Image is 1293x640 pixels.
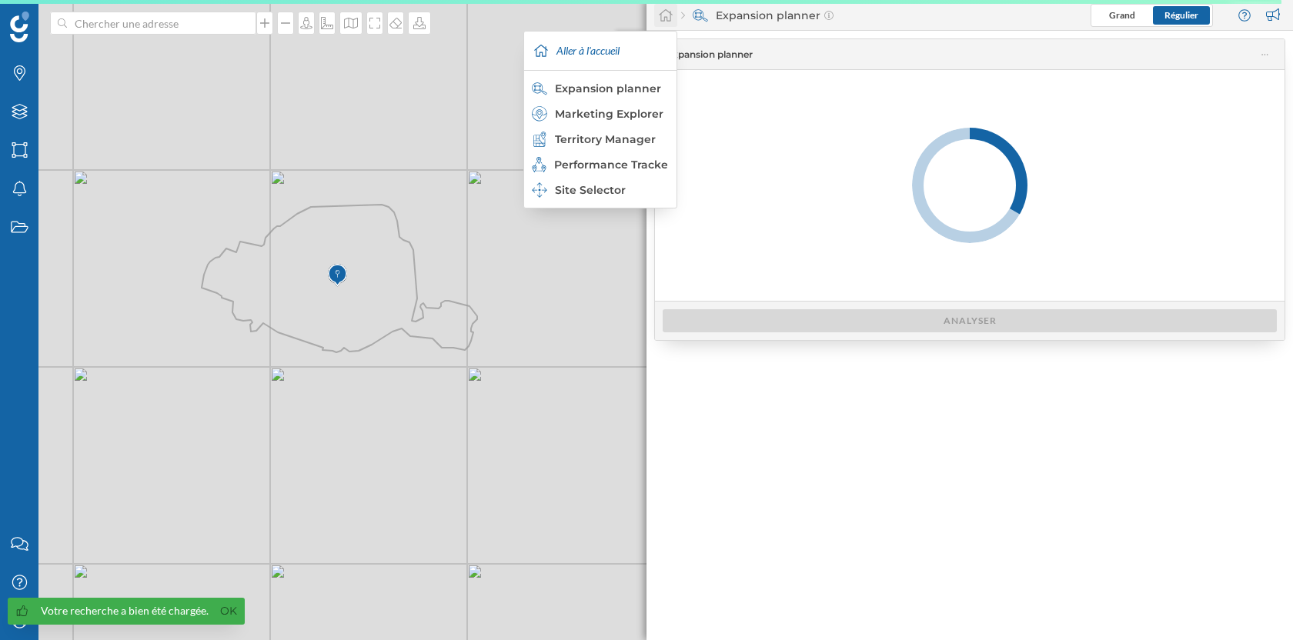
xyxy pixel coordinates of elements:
[532,182,667,198] div: Site Selector
[1109,9,1135,21] span: Grand
[528,32,673,70] div: Aller à l'accueil
[532,106,547,122] img: explorer.svg
[10,12,29,42] img: Logo Geoblink
[681,8,834,23] div: Expansion planner
[216,602,241,620] a: Ok
[532,132,667,147] div: Territory Manager
[328,260,347,291] img: Marker
[532,157,667,172] div: Performance Tracker
[1164,9,1198,21] span: Régulier
[667,48,753,62] span: Expansion planner
[532,106,667,122] div: Marketing Explorer
[532,81,667,96] div: Expansion planner
[532,182,547,198] img: dashboards-manager.svg
[532,157,546,172] img: monitoring-360.svg
[532,81,547,96] img: search-areas.svg
[693,8,708,23] img: search-areas.svg
[532,132,547,147] img: territory-manager.svg
[41,603,209,618] div: Votre recherche a bien été chargée.
[32,11,88,25] span: Support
